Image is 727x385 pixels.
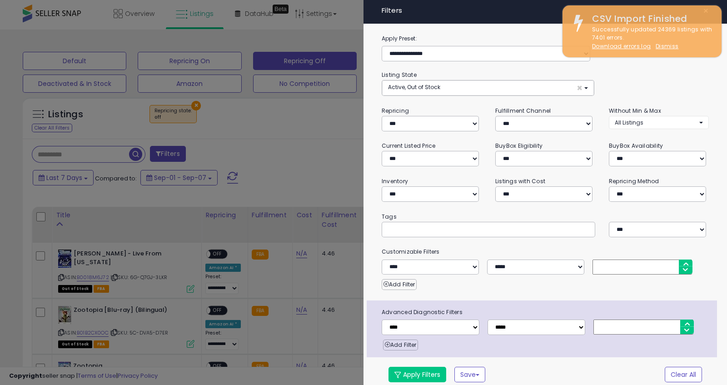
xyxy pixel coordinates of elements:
[577,83,583,93] span: ×
[388,367,446,382] button: Apply Filters
[495,107,551,115] small: Fulfillment Channel
[609,142,663,150] small: BuyBox Availability
[585,25,715,51] div: Successfully updated 24369 listings with 7401 errors.
[495,142,543,150] small: BuyBox Eligibility
[382,142,435,150] small: Current Listed Price
[382,7,709,15] h4: Filters
[592,42,651,50] a: Download errors log
[375,34,716,44] label: Apply Preset:
[656,42,678,50] u: Dismiss
[609,116,709,129] button: All Listings
[495,177,545,185] small: Listings with Cost
[382,107,409,115] small: Repricing
[375,212,716,222] small: Tags
[699,5,712,17] button: ×
[454,367,485,382] button: Save
[388,83,440,91] span: Active, Out of Stock
[609,107,661,115] small: Without Min & Max
[615,119,643,126] span: All Listings
[382,71,417,79] small: Listing State
[703,5,709,17] span: ×
[383,340,418,350] button: Add Filter
[609,177,659,185] small: Repricing Method
[585,12,715,25] div: CSV Import Finished
[665,367,702,382] button: Clear All
[375,247,716,257] small: Customizable Filters
[382,279,417,290] button: Add Filter
[375,307,717,317] span: Advanced Diagnostic Filters
[382,80,594,95] button: Active, Out of Stock ×
[382,177,408,185] small: Inventory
